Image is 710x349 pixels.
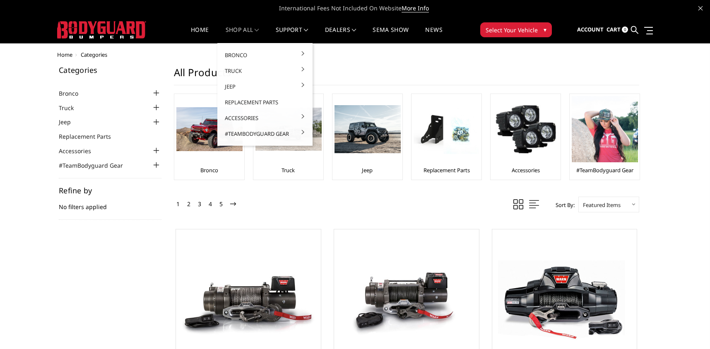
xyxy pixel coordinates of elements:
[59,161,133,170] a: #TeamBodyguard Gear
[221,63,309,79] a: Truck
[402,4,429,12] a: More Info
[425,27,442,43] a: News
[551,199,575,211] label: Sort By:
[59,89,89,98] a: Bronco
[362,166,373,174] a: Jeep
[221,79,309,94] a: Jeep
[486,26,538,34] span: Select Your Vehicle
[59,132,121,141] a: Replacement Parts
[174,66,639,85] h1: All Products
[622,26,628,33] span: 0
[182,258,315,346] img: WARN M15 Synthetic Winch #97730
[577,26,604,33] span: Account
[276,27,308,43] a: Support
[226,27,259,43] a: shop all
[59,187,161,220] div: No filters applied
[200,166,218,174] a: Bronco
[325,27,356,43] a: Dealers
[607,19,628,41] a: Cart 0
[191,27,209,43] a: Home
[373,27,409,43] a: SEMA Show
[577,19,604,41] a: Account
[221,110,309,126] a: Accessories
[217,199,225,209] a: 5
[59,118,81,126] a: Jeep
[221,126,309,142] a: #TeamBodyguard Gear
[59,66,161,74] h5: Categories
[282,166,295,174] a: Truck
[576,166,633,174] a: #TeamBodyguard Gear
[221,47,309,63] a: Bronco
[81,51,107,58] span: Categories
[544,25,546,34] span: ▾
[480,22,552,37] button: Select Your Vehicle
[57,21,146,39] img: BODYGUARD BUMPERS
[59,187,161,194] h5: Refine by
[196,199,203,209] a: 3
[59,147,101,155] a: Accessories
[512,166,540,174] a: Accessories
[221,94,309,110] a: Replacement Parts
[185,199,193,209] a: 2
[174,199,182,209] a: 1
[424,166,470,174] a: Replacement Parts
[59,103,84,112] a: Truck
[57,51,72,58] a: Home
[607,26,621,33] span: Cart
[207,199,214,209] a: 4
